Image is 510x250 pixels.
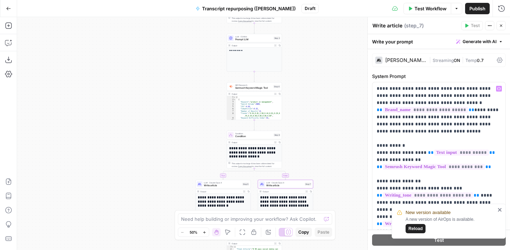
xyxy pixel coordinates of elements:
[204,181,241,184] span: LLM · Claude Opus 4
[406,224,426,233] button: Reload
[232,141,272,144] div: Output
[274,37,280,40] div: Step 3
[295,228,312,237] button: Copy
[235,132,272,135] span: Condition
[227,246,234,248] div: 1
[372,73,506,80] label: System Prompt
[453,37,506,46] button: Generate with AI
[235,84,272,87] span: SEO Research
[232,246,234,248] span: Toggle code folding, rows 1 through 3
[232,242,272,245] div: Output
[471,22,480,29] span: Test
[232,44,272,47] div: Output
[254,72,255,82] g: Edge from step_3 to step_4
[227,103,236,106] div: 4
[414,5,447,12] span: Test Workflow
[227,101,236,103] div: 3
[227,105,236,108] div: 5
[477,58,484,63] span: 0.7
[254,168,286,179] g: Edge from step_6 to step_7
[266,184,303,187] span: Write article
[454,58,460,63] span: ON
[408,225,423,232] span: Reload
[234,99,236,101] span: Toggle code folding, rows 2 through 11
[232,162,280,168] div: This output is too large & has been abbreviated for review. to view the full content.
[433,58,454,63] span: Streaming
[263,190,303,193] div: Output
[235,38,272,41] span: Prompt LLM
[266,181,303,184] span: LLM · Claude Opus 4
[232,93,272,95] div: Output
[235,35,272,38] span: LLM · O3 Mini
[238,20,252,22] span: Copy the output
[318,229,329,235] span: Paste
[372,22,402,29] textarea: Write article
[229,85,233,88] img: 8a3tdog8tf0qdwwcclgyu02y995m
[227,117,236,120] div: 9
[227,82,282,120] div: SEO ResearchSemrush Keyword Magic ToolStep 4Output[ { "Keyword":"product in management", "Search ...
[254,120,255,130] g: Edge from step_4 to step_6
[465,58,477,63] span: Temp
[227,108,236,110] div: 6
[434,236,444,244] span: Test
[227,110,236,113] div: 7
[227,119,236,122] div: 10
[305,183,311,186] div: Step 7
[274,134,280,137] div: Step 6
[191,3,300,14] button: Transcript repurposing ([PERSON_NAME])
[372,234,506,246] button: Test
[200,190,241,193] div: Output
[403,3,451,14] button: Test Workflow
[429,56,433,63] span: |
[469,5,485,12] span: Publish
[368,34,510,49] div: Write your prompt
[235,86,272,90] span: Semrush Keyword Magic Tool
[234,96,236,99] span: Toggle code folding, rows 1 through 202
[227,99,236,101] div: 2
[404,22,424,29] span: ( step_7 )
[298,229,309,235] span: Copy
[235,135,272,138] span: Condition
[254,23,255,33] g: Edge from step_9 to step_3
[227,113,236,117] div: 8
[202,5,296,12] span: Transcript repurposing ([PERSON_NAME])
[227,96,236,99] div: 1
[406,216,495,233] div: A new version of AirOps is available.
[498,207,503,213] button: close
[232,17,280,22] div: This output is too large & has been abbreviated for review. to view the full content.
[190,229,197,235] span: 50%
[315,228,332,237] button: Paste
[406,209,450,216] span: New version available
[305,5,315,12] span: Draft
[385,58,426,63] div: [PERSON_NAME] Opus 4
[273,85,280,88] div: Step 4
[461,21,483,30] button: Test
[463,38,496,45] span: Generate with AI
[460,56,465,63] span: |
[223,168,254,179] g: Edge from step_6 to step_5
[465,3,490,14] button: Publish
[204,184,241,187] span: Write article
[242,183,249,186] div: Step 5
[238,165,252,167] span: Copy the output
